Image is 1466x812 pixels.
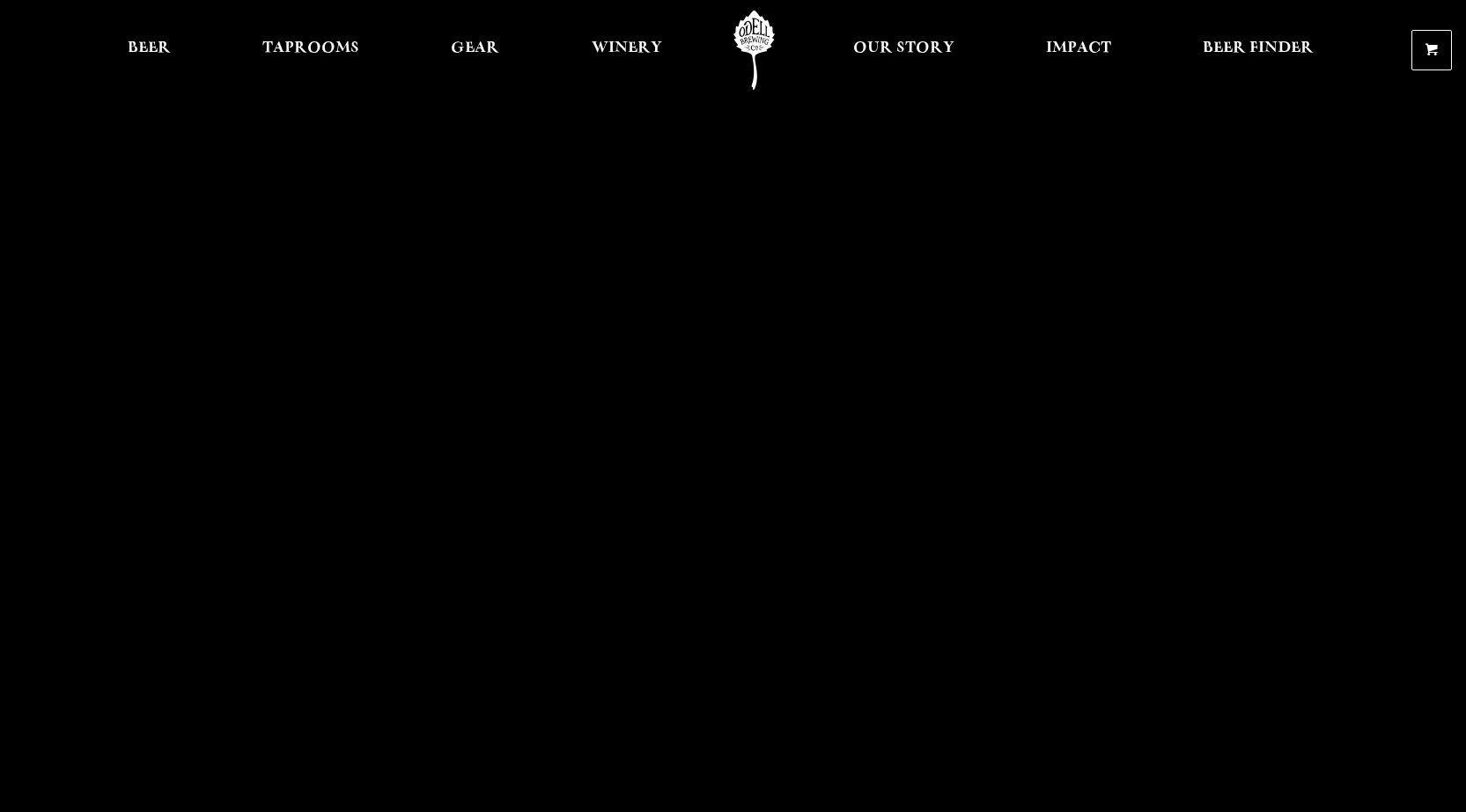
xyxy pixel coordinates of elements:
[262,41,359,55] span: Taprooms
[1191,11,1325,90] a: Beer Finder
[580,11,674,90] a: Winery
[251,11,371,90] a: Taprooms
[853,41,954,55] span: Our Story
[451,41,499,55] span: Gear
[1203,41,1314,55] span: Beer Finder
[1046,41,1111,55] span: Impact
[1035,11,1123,90] a: Impact
[721,11,787,90] a: Odell Home
[439,11,511,90] a: Gear
[116,11,182,90] a: Beer
[842,11,966,90] a: Our Story
[128,41,171,55] span: Beer
[592,41,662,55] span: Winery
